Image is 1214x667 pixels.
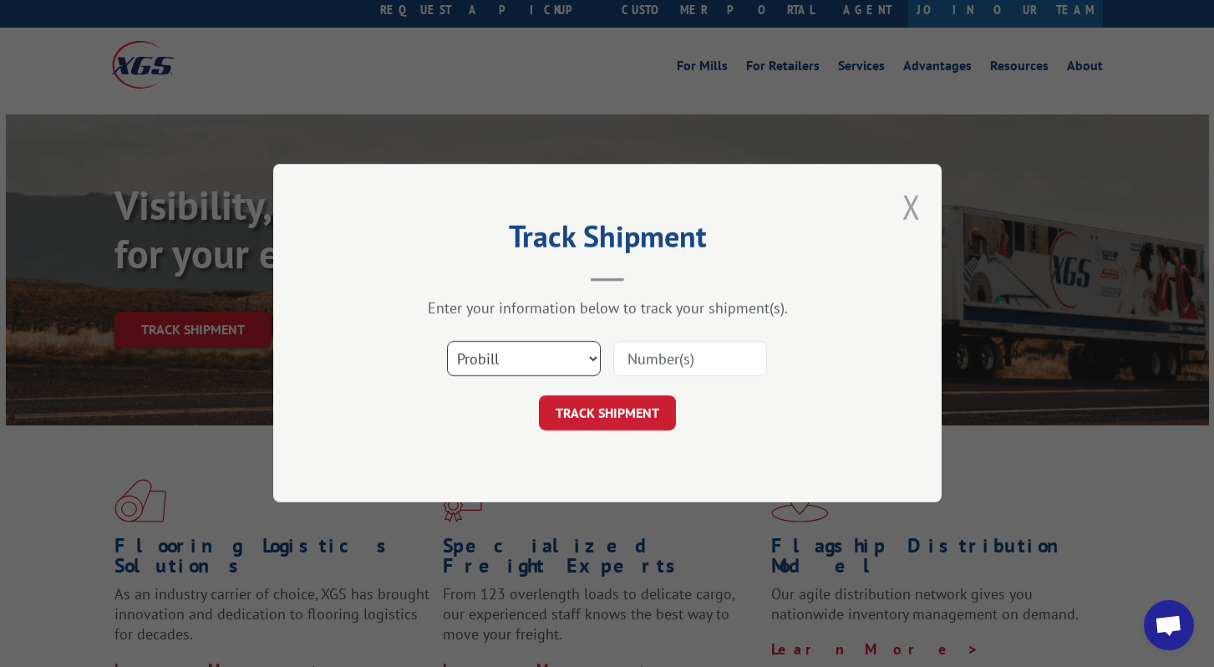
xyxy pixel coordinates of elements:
[357,225,858,257] h2: Track Shipment
[902,185,921,229] button: Close modal
[357,299,858,318] div: Enter your information below to track your shipment(s).
[539,396,676,431] button: TRACK SHIPMENT
[613,342,767,377] input: Number(s)
[1144,600,1194,650] div: Open chat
